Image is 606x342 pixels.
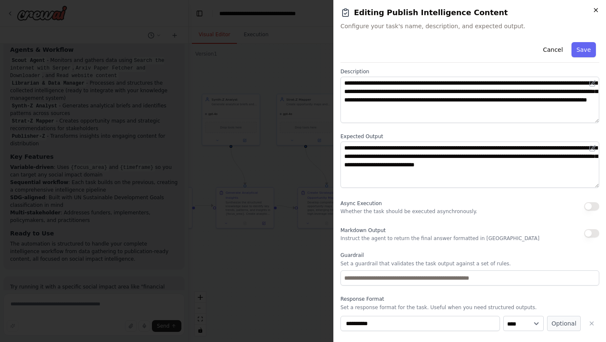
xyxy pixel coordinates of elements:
p: Set a guardrail that validates the task output against a set of rules. [340,260,599,267]
button: Optional [547,316,581,331]
p: Instruct the agent to return the final answer formatted in [GEOGRAPHIC_DATA] [340,235,540,242]
button: Delete property_1 [584,316,599,331]
button: Save [571,42,596,57]
label: Response Format [340,296,599,302]
h2: Editing Publish Intelligence Content [340,7,599,19]
label: Guardrail [340,252,599,259]
p: Set a response format for the task. Useful when you need structured outputs. [340,304,599,311]
p: Whether the task should be executed asynchronously. [340,208,477,215]
button: Open in editor [587,143,598,153]
span: Markdown Output [340,227,385,233]
button: Cancel [538,42,568,57]
label: Expected Output [340,133,599,140]
button: Open in editor [587,78,598,88]
span: Async Execution [340,200,382,206]
label: Description [340,68,599,75]
span: Configure your task's name, description, and expected output. [340,22,599,30]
